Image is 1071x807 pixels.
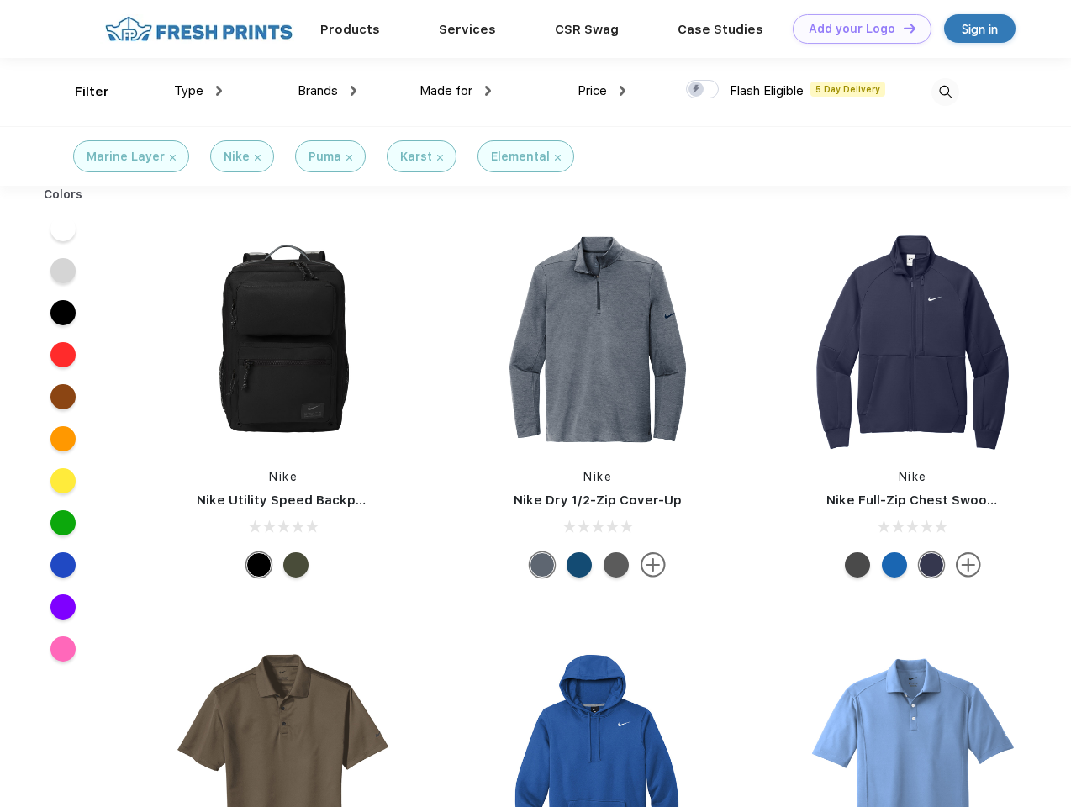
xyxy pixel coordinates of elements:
[170,155,176,161] img: filter_cancel.svg
[216,86,222,96] img: dropdown.png
[320,22,380,37] a: Products
[224,148,250,166] div: Nike
[555,22,619,37] a: CSR Swag
[530,552,555,578] div: Navy Heather
[514,493,682,508] a: Nike Dry 1/2-Zip Cover-Up
[904,24,915,33] img: DT
[75,82,109,102] div: Filter
[962,19,998,39] div: Sign in
[931,78,959,106] img: desktop_search.svg
[485,86,491,96] img: dropdown.png
[956,552,981,578] img: more.svg
[439,22,496,37] a: Services
[809,22,895,36] div: Add your Logo
[899,470,927,483] a: Nike
[87,148,165,166] div: Marine Layer
[567,552,592,578] div: Gym Blue
[826,493,1050,508] a: Nike Full-Zip Chest Swoosh Jacket
[255,155,261,161] img: filter_cancel.svg
[620,86,625,96] img: dropdown.png
[919,552,944,578] div: Midnight Navy
[555,155,561,161] img: filter_cancel.svg
[346,155,352,161] img: filter_cancel.svg
[578,83,607,98] span: Price
[845,552,870,578] div: Anthracite
[31,186,96,203] div: Colors
[351,86,356,96] img: dropdown.png
[197,493,378,508] a: Nike Utility Speed Backpack
[283,552,309,578] div: Cargo Khaki
[246,552,272,578] div: Black
[486,228,710,451] img: func=resize&h=266
[882,552,907,578] div: Royal
[801,228,1025,451] img: func=resize&h=266
[269,470,298,483] a: Nike
[944,14,1016,43] a: Sign in
[437,155,443,161] img: filter_cancel.svg
[298,83,338,98] span: Brands
[171,228,395,451] img: func=resize&h=266
[583,470,612,483] a: Nike
[309,148,341,166] div: Puma
[100,14,298,44] img: fo%20logo%202.webp
[810,82,885,97] span: 5 Day Delivery
[174,83,203,98] span: Type
[400,148,432,166] div: Karst
[730,83,804,98] span: Flash Eligible
[604,552,629,578] div: Black Heather
[641,552,666,578] img: more.svg
[491,148,550,166] div: Elemental
[419,83,472,98] span: Made for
